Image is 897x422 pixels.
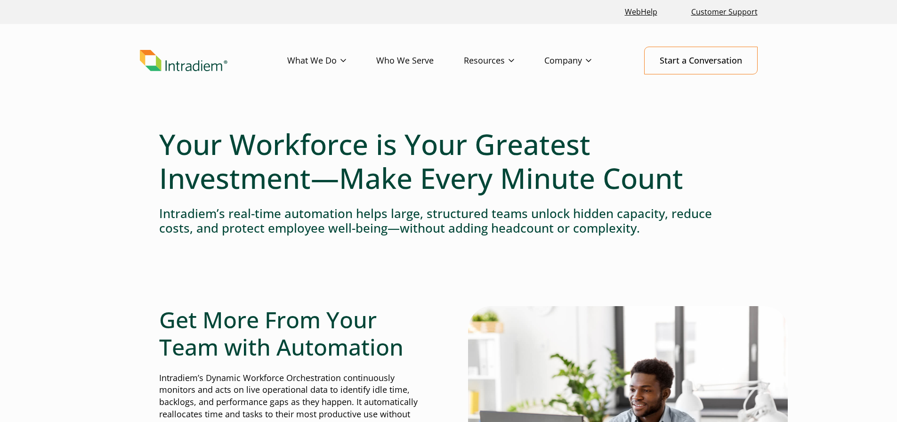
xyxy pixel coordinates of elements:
a: What We Do [287,47,376,74]
a: Customer Support [687,2,761,22]
h4: Intradiem’s real-time automation helps large, structured teams unlock hidden capacity, reduce cos... [159,206,738,235]
a: Start a Conversation [644,47,758,74]
a: Resources [464,47,544,74]
h2: Get More From Your Team with Automation [159,306,429,360]
h1: Your Workforce is Your Greatest Investment—Make Every Minute Count [159,127,738,195]
img: Intradiem [140,50,227,72]
a: Who We Serve [376,47,464,74]
a: Link opens in a new window [621,2,661,22]
a: Link to homepage of Intradiem [140,50,287,72]
a: Company [544,47,622,74]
